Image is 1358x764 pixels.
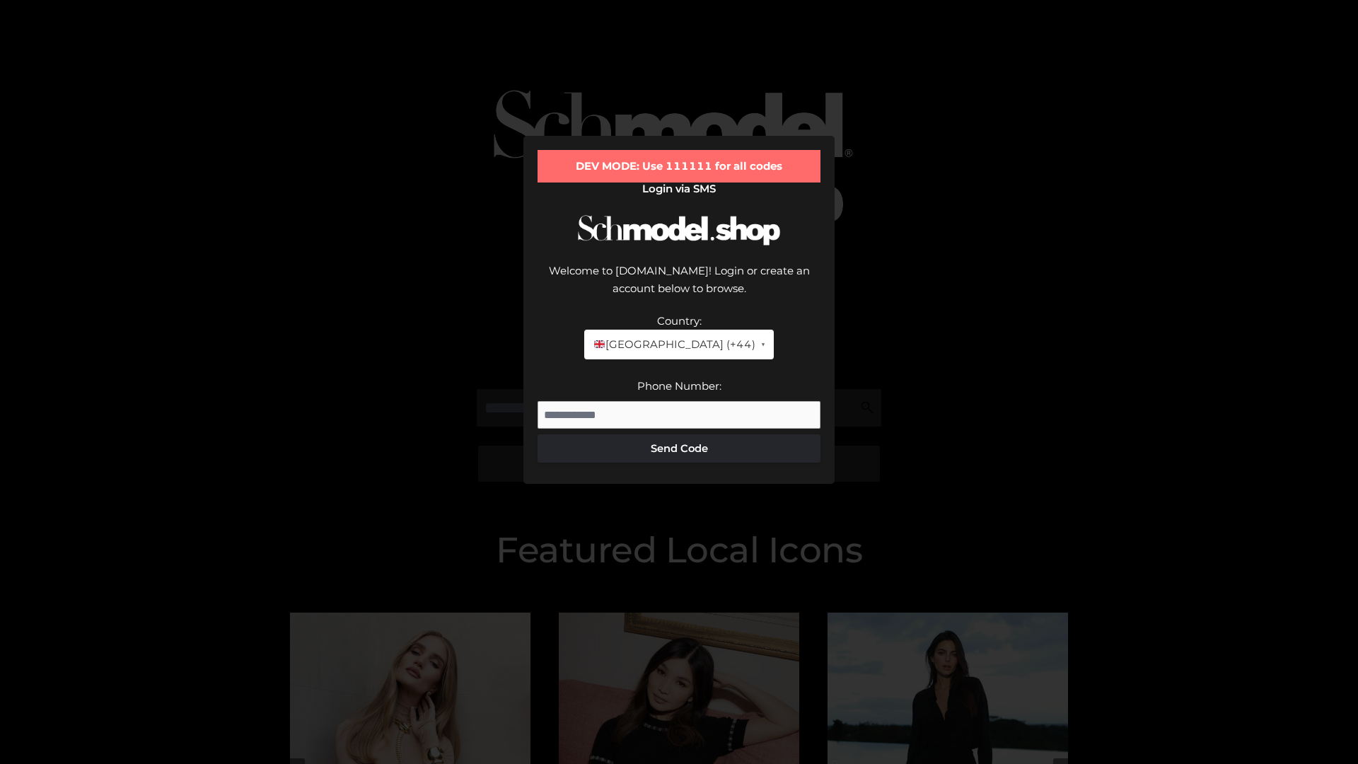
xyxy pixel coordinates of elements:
h2: Login via SMS [538,183,820,195]
label: Country: [657,314,702,328]
div: Welcome to [DOMAIN_NAME]! Login or create an account below to browse. [538,262,820,312]
span: [GEOGRAPHIC_DATA] (+44) [593,335,755,354]
img: 🇬🇧 [594,339,605,349]
label: Phone Number: [637,379,721,393]
img: Schmodel Logo [573,202,785,258]
div: DEV MODE: Use 111111 for all codes [538,150,820,183]
button: Send Code [538,434,820,463]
